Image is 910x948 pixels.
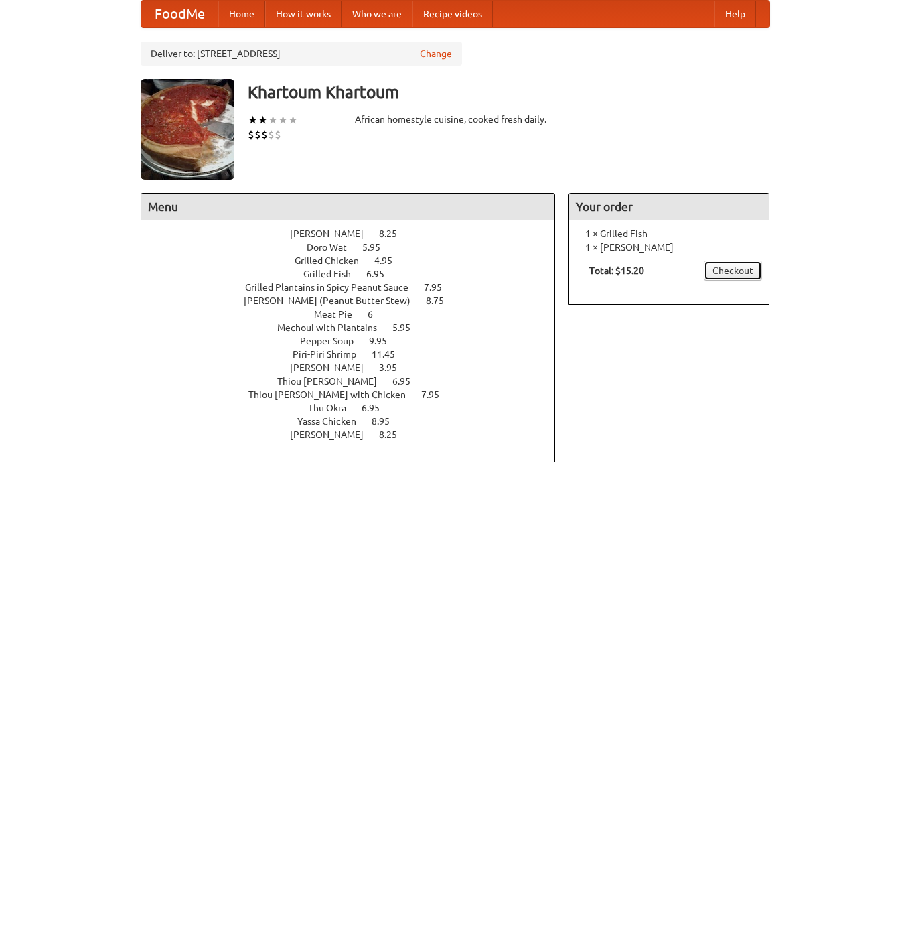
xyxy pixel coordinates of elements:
[258,113,268,127] li: ★
[379,362,410,373] span: 3.95
[293,349,370,360] span: Piri-Piri Shrimp
[392,376,424,387] span: 6.95
[303,269,409,279] a: Grilled Fish 6.95
[268,127,275,142] li: $
[307,242,405,253] a: Doro Wat 5.95
[576,227,762,241] li: 1 × Grilled Fish
[379,429,410,440] span: 8.25
[277,322,435,333] a: Mechoui with Plantains 5.95
[704,261,762,281] a: Checkout
[392,322,424,333] span: 5.95
[307,242,360,253] span: Doro Wat
[141,79,234,180] img: angular.jpg
[290,362,377,373] span: [PERSON_NAME]
[141,194,555,220] h4: Menu
[576,241,762,254] li: 1 × [PERSON_NAME]
[420,47,452,60] a: Change
[366,269,398,279] span: 6.95
[248,127,254,142] li: $
[421,389,453,400] span: 7.95
[244,295,424,306] span: [PERSON_NAME] (Peanut Butter Stew)
[297,416,414,427] a: Yassa Chicken 8.95
[290,362,422,373] a: [PERSON_NAME] 3.95
[290,228,377,239] span: [PERSON_NAME]
[308,403,360,413] span: Thu Okra
[288,113,298,127] li: ★
[308,403,404,413] a: Thu Okra 6.95
[218,1,265,27] a: Home
[362,403,393,413] span: 6.95
[424,282,455,293] span: 7.95
[314,309,366,320] span: Meat Pie
[355,113,556,126] div: African homestyle cuisine, cooked fresh daily.
[248,113,258,127] li: ★
[290,228,422,239] a: [PERSON_NAME] 8.25
[268,113,278,127] li: ★
[248,389,464,400] a: Thiou [PERSON_NAME] with Chicken 7.95
[141,1,218,27] a: FoodMe
[368,309,386,320] span: 6
[290,429,422,440] a: [PERSON_NAME] 8.25
[300,336,367,346] span: Pepper Soup
[314,309,398,320] a: Meat Pie 6
[277,376,390,387] span: Thiou [PERSON_NAME]
[342,1,412,27] a: Who we are
[141,42,462,66] div: Deliver to: [STREET_ADDRESS]
[372,349,408,360] span: 11.45
[589,265,644,276] b: Total: $15.20
[379,228,410,239] span: 8.25
[295,255,417,266] a: Grilled Chicken 4.95
[362,242,394,253] span: 5.95
[254,127,261,142] li: $
[248,79,770,106] h3: Khartoum Khartoum
[369,336,400,346] span: 9.95
[245,282,422,293] span: Grilled Plantains in Spicy Peanut Sauce
[278,113,288,127] li: ★
[297,416,370,427] span: Yassa Chicken
[714,1,756,27] a: Help
[277,322,390,333] span: Mechoui with Plantains
[412,1,493,27] a: Recipe videos
[303,269,364,279] span: Grilled Fish
[275,127,281,142] li: $
[374,255,406,266] span: 4.95
[290,429,377,440] span: [PERSON_NAME]
[426,295,457,306] span: 8.75
[244,295,469,306] a: [PERSON_NAME] (Peanut Butter Stew) 8.75
[265,1,342,27] a: How it works
[245,282,467,293] a: Grilled Plantains in Spicy Peanut Sauce 7.95
[569,194,769,220] h4: Your order
[277,376,435,387] a: Thiou [PERSON_NAME] 6.95
[372,416,403,427] span: 8.95
[261,127,268,142] li: $
[293,349,420,360] a: Piri-Piri Shrimp 11.45
[248,389,419,400] span: Thiou [PERSON_NAME] with Chicken
[300,336,412,346] a: Pepper Soup 9.95
[295,255,372,266] span: Grilled Chicken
